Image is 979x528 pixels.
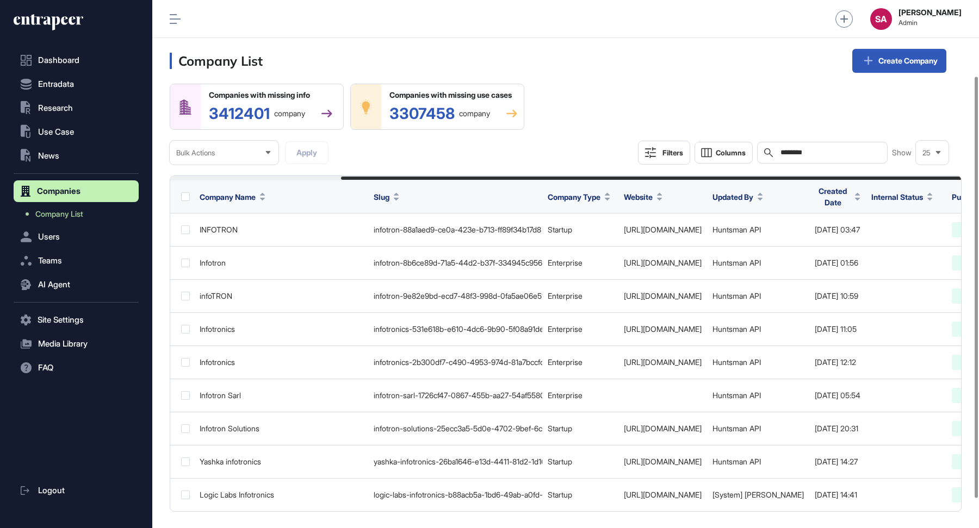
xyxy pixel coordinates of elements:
div: Enterprise [548,358,613,367]
div: [DATE] 20:31 [815,424,860,433]
a: Create Company [852,49,946,73]
div: infotronics-531e618b-e610-4dc6-9b90-5f08a91de3d6 [374,325,537,334]
span: Use Case [38,128,74,136]
div: infotron-solutions-25ecc3a5-5d0e-4702-9bef-6c27ef260074 [374,424,537,433]
button: Columns [695,142,753,164]
span: Users [38,232,60,241]
button: Companies [14,180,139,202]
a: [URL][DOMAIN_NAME] [624,424,702,433]
a: Huntsman API [712,258,761,267]
button: Company Type [548,191,610,203]
span: Slug [374,191,389,203]
span: Show [892,148,912,157]
span: company [274,110,305,117]
div: Startup [548,225,613,234]
span: Logout [38,486,65,495]
div: 3307458 [389,106,490,121]
div: [DATE] 11:05 [815,325,860,334]
button: SA [870,8,892,30]
div: yashka-infotronics-26ba1646-e13d-4411-81d2-1d168b8ab9fe [374,457,537,466]
span: Entradata [38,80,74,89]
span: FAQ [38,363,53,372]
span: Company List [35,210,83,218]
div: [DATE] 10:59 [815,292,860,300]
button: Teams [14,250,139,272]
div: Infotronics [200,325,363,334]
button: Entradata [14,73,139,95]
button: Slug [374,191,399,203]
div: [DATE] 05:54 [815,391,860,400]
button: FAQ [14,357,139,379]
button: Media Library [14,333,139,355]
a: Huntsman API [712,225,761,234]
div: Infotron Sarl [200,391,363,400]
span: Dashboard [38,56,79,65]
a: Huntsman API [712,357,761,367]
a: [URL][DOMAIN_NAME] [624,457,702,466]
div: [DATE] 03:47 [815,225,860,234]
span: Companies [37,187,80,196]
a: Company List [19,204,139,224]
span: Updated By [712,191,753,203]
a: [URL][DOMAIN_NAME] [624,258,702,267]
div: Startup [548,491,613,499]
div: infotron-88a1aed9-ce0a-423e-b713-ff89f34b17d8 [374,225,537,234]
div: Yashka infotronics [200,457,363,466]
a: Logout [14,480,139,501]
a: [System] [PERSON_NAME] [712,490,804,499]
span: Website [624,191,653,203]
a: [URL][DOMAIN_NAME] [624,225,702,234]
div: Enterprise [548,292,613,300]
span: 25 [922,149,931,157]
a: Huntsman API [712,457,761,466]
a: Huntsman API [712,424,761,433]
div: logic-labs-infotronics-b88acb5a-1bd6-49ab-a0fd-242864614023 [374,491,537,499]
span: News [38,152,59,160]
span: Columns [716,149,746,157]
span: Research [38,104,73,112]
a: Dashboard [14,49,139,71]
div: Logic Labs Infotronics [200,491,363,499]
a: Huntsman API [712,291,761,300]
div: infotron-9e82e9bd-ecd7-48f3-998d-0fa5ae06e51f [374,292,537,300]
strong: [PERSON_NAME] [899,8,962,17]
div: 3412401 [209,106,305,121]
button: Use Case [14,121,139,143]
div: [DATE] 14:27 [815,457,860,466]
button: Users [14,226,139,248]
div: Enterprise [548,391,613,400]
span: company [459,110,490,117]
a: Huntsman API [712,324,761,334]
div: Companies with missing info [209,91,332,99]
button: Research [14,97,139,119]
span: AI Agent [38,280,70,289]
div: infoTRON [200,292,363,300]
div: Filters [662,148,683,157]
span: Company Name [200,191,256,203]
div: Infotron [200,259,363,267]
button: Updated By [712,191,763,203]
a: Huntsman API [712,391,761,400]
div: Enterprise [548,259,613,267]
button: AI Agent [14,274,139,296]
div: infotron-sarl-1726cf47-0867-455b-aa27-54af55802c18 [374,391,537,400]
h3: Company List [170,53,263,69]
div: Infotronics [200,358,363,367]
a: [URL][DOMAIN_NAME] [624,490,702,499]
div: [DATE] 01:56 [815,259,860,267]
div: Enterprise [548,325,613,334]
div: infotron-8b6ce89d-71a5-44d2-b37f-334945c9568f [374,259,537,267]
span: Created Date [815,185,851,208]
div: Startup [548,424,613,433]
a: [URL][DOMAIN_NAME] [624,357,702,367]
button: Company Name [200,191,265,203]
div: INFOTRON [200,225,363,234]
span: Company Type [548,191,600,203]
button: News [14,145,139,167]
span: Internal Status [871,191,923,203]
span: Media Library [38,340,88,348]
span: Admin [899,19,962,27]
div: Startup [548,457,613,466]
span: Teams [38,256,62,265]
div: [DATE] 12:12 [815,358,860,367]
